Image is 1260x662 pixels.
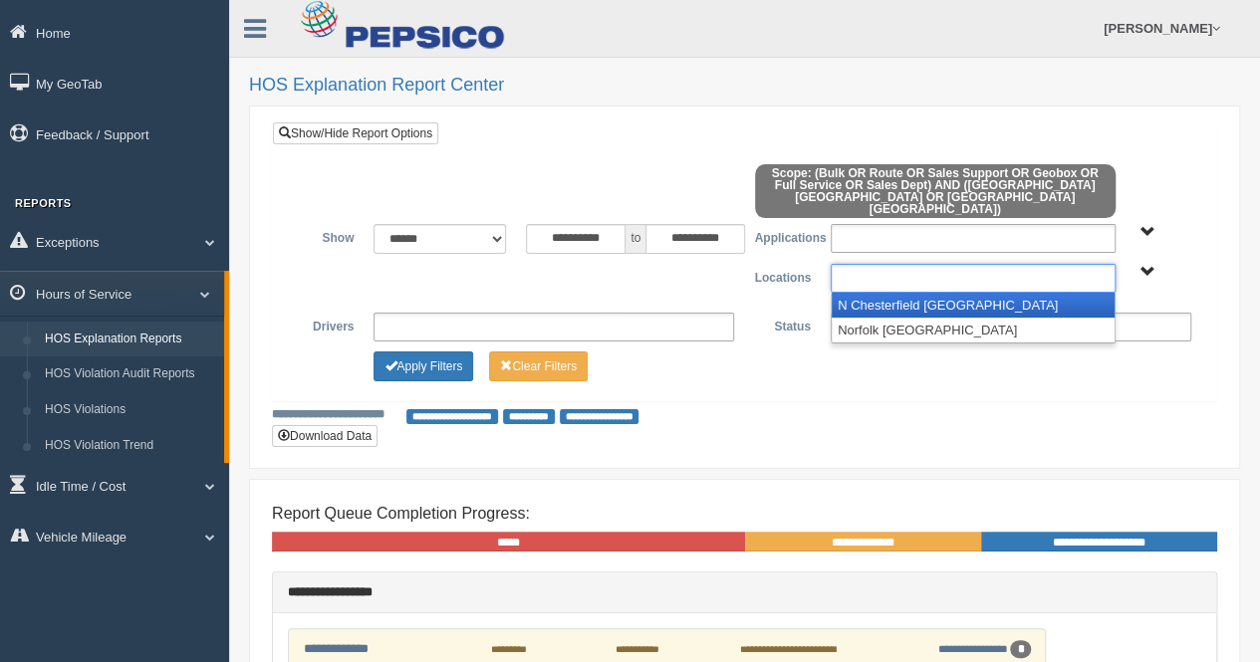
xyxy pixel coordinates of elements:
button: Change Filter Options [489,351,588,381]
a: Show/Hide Report Options [273,122,438,144]
button: Download Data [272,425,378,447]
span: Scope: (Bulk OR Route OR Sales Support OR Geobox OR Full Service OR Sales Dept) AND ([GEOGRAPHIC_... [755,164,1116,218]
label: Applications [744,224,820,248]
h4: Report Queue Completion Progress: [272,505,1217,523]
a: HOS Violation Trend [36,428,224,464]
label: Locations [745,264,821,288]
li: N Chesterfield [GEOGRAPHIC_DATA] [832,293,1115,318]
label: Status [744,313,820,336]
label: Drivers [288,313,364,336]
span: to [626,224,645,254]
a: HOS Violation Audit Reports [36,356,224,392]
button: Change Filter Options [374,351,473,381]
a: HOS Violations [36,392,224,428]
label: Show [288,224,364,248]
li: Norfolk [GEOGRAPHIC_DATA] [832,318,1115,342]
h2: HOS Explanation Report Center [249,76,1240,96]
a: HOS Explanation Reports [36,322,224,357]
